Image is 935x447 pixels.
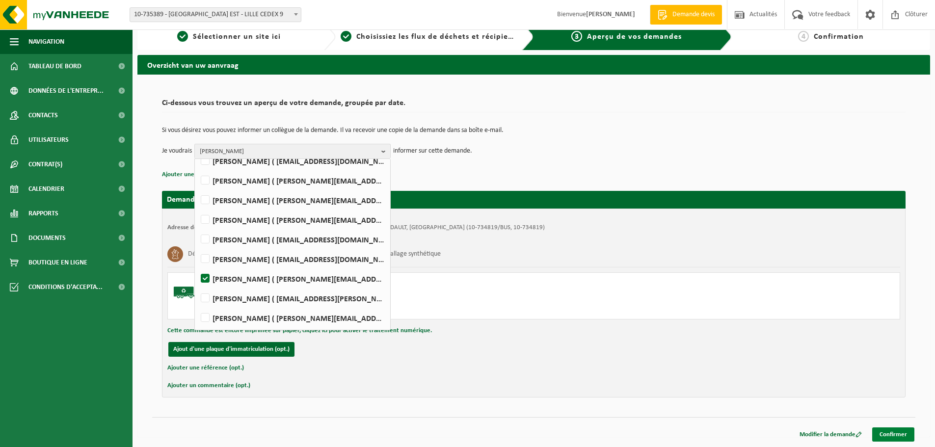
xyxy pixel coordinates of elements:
[188,246,441,262] h3: Déchet alimentaire, cat 3, contenant des produits d'origine animale, emballage synthétique
[199,232,385,247] label: [PERSON_NAME] ( [EMAIL_ADDRESS][DOMAIN_NAME] )
[792,427,869,442] a: Modifier la demande
[28,128,69,152] span: Utilisateurs
[28,250,87,275] span: Boutique en ligne
[341,31,351,42] span: 2
[162,168,239,181] button: Ajouter une référence (opt.)
[142,31,316,43] a: 1Sélectionner un site ici
[28,201,58,226] span: Rapports
[571,31,582,42] span: 3
[162,99,906,112] h2: Ci-dessous vous trouvez un aperçu de votre demande, groupée par date.
[167,324,432,337] button: Cette commande est encore imprimée sur papier, cliquez ici pour activer le traitement numérique.
[162,127,906,134] p: Si vous désirez vous pouvez informer un collègue de la demande. Il va recevoir une copie de la de...
[212,306,573,314] div: Nombre: 1
[130,8,301,22] span: 10-735389 - SUEZ RV NORD EST - LILLE CEDEX 9
[130,7,301,22] span: 10-735389 - SUEZ RV NORD EST - LILLE CEDEX 9
[199,291,385,306] label: [PERSON_NAME] ( [EMAIL_ADDRESS][PERSON_NAME][DOMAIN_NAME] )
[200,144,377,159] span: [PERSON_NAME]
[167,224,229,231] strong: Adresse de placement:
[28,103,58,128] span: Contacts
[199,311,385,325] label: [PERSON_NAME] ( [PERSON_NAME][EMAIL_ADDRESS][DOMAIN_NAME] )
[28,54,81,79] span: Tableau de bord
[356,33,520,41] span: Choisissiez les flux de déchets et récipients
[194,144,391,158] button: [PERSON_NAME]
[28,79,104,103] span: Données de l'entrepr...
[341,31,514,43] a: 2Choisissiez les flux de déchets et récipients
[28,152,62,177] span: Contrat(s)
[239,224,545,232] td: SUEZ NORD- DIV NOYELLES GODAULT, 62950 NOYELLES GODAULT, [GEOGRAPHIC_DATA] (10-734819/BUS, 10-734...
[670,10,717,20] span: Demande devis
[137,55,930,74] h2: Overzicht van uw aanvraag
[393,144,472,158] p: informer sur cette demande.
[173,278,202,307] img: BL-SO-LV.png
[167,379,250,392] button: Ajouter un commentaire (opt.)
[177,31,188,42] span: 1
[199,173,385,188] label: [PERSON_NAME] ( [PERSON_NAME][EMAIL_ADDRESS][DOMAIN_NAME] )
[872,427,914,442] a: Confirmer
[586,11,635,18] strong: [PERSON_NAME]
[199,252,385,266] label: [PERSON_NAME] ( [EMAIL_ADDRESS][DOMAIN_NAME] )
[199,271,385,286] label: [PERSON_NAME] ( [PERSON_NAME][EMAIL_ADDRESS][DOMAIN_NAME] )
[167,362,244,374] button: Ajouter une référence (opt.)
[193,33,281,41] span: Sélectionner un site ici
[28,177,64,201] span: Calendrier
[168,342,294,357] button: Ajout d'une plaque d'immatriculation (opt.)
[28,29,64,54] span: Navigation
[199,154,385,168] label: [PERSON_NAME] ( [EMAIL_ADDRESS][DOMAIN_NAME] )
[798,31,809,42] span: 4
[212,293,573,301] div: Livraison
[199,193,385,208] label: [PERSON_NAME] ( [PERSON_NAME][EMAIL_ADDRESS][DOMAIN_NAME] )
[587,33,682,41] span: Aperçu de vos demandes
[814,33,864,41] span: Confirmation
[28,275,103,299] span: Conditions d'accepta...
[28,226,66,250] span: Documents
[199,212,385,227] label: [PERSON_NAME] ( [PERSON_NAME][EMAIL_ADDRESS][DOMAIN_NAME] )
[167,196,241,204] strong: Demande pour [DATE]
[650,5,722,25] a: Demande devis
[162,144,192,158] p: Je voudrais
